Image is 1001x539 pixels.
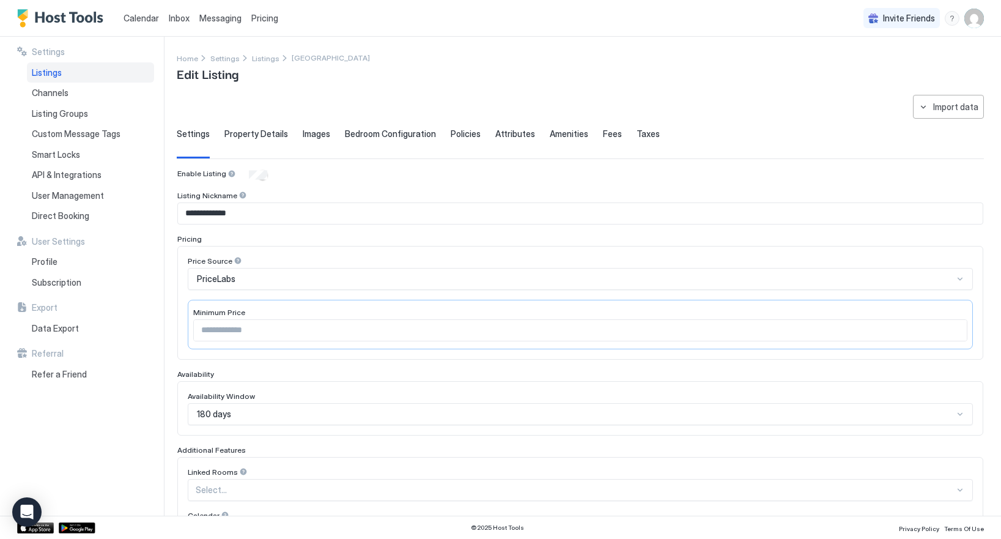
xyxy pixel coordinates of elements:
[177,445,246,455] span: Additional Features
[32,87,68,99] span: Channels
[197,409,231,420] span: 180 days
[224,128,288,139] span: Property Details
[199,13,242,23] span: Messaging
[177,191,237,200] span: Listing Nickname
[32,369,87,380] span: Refer a Friend
[899,521,939,534] a: Privacy Policy
[177,54,198,63] span: Home
[188,511,220,520] span: Calendar
[637,128,660,139] span: Taxes
[188,256,232,266] span: Price Source
[210,51,240,64] a: Settings
[12,497,42,527] div: Open Intercom Messenger
[32,323,79,334] span: Data Export
[944,521,984,534] a: Terms Of Use
[177,64,238,83] span: Edit Listing
[124,13,159,23] span: Calendar
[251,13,278,24] span: Pricing
[913,95,984,119] button: Import data
[197,273,235,284] span: PriceLabs
[32,190,104,201] span: User Management
[32,277,81,288] span: Subscription
[27,318,154,339] a: Data Export
[177,169,226,178] span: Enable Listing
[32,169,102,180] span: API & Integrations
[945,11,959,26] div: menu
[194,320,967,341] input: Input Field
[27,144,154,165] a: Smart Locks
[964,9,984,28] div: User profile
[899,525,939,532] span: Privacy Policy
[292,53,370,62] span: Breadcrumb
[303,128,330,139] span: Images
[59,522,95,533] a: Google Play Store
[188,392,255,401] span: Availability Window
[32,210,89,221] span: Direct Booking
[27,185,154,206] a: User Management
[210,51,240,64] div: Breadcrumb
[550,128,588,139] span: Amenities
[32,108,88,119] span: Listing Groups
[124,12,159,24] a: Calendar
[883,13,935,24] span: Invite Friends
[199,12,242,24] a: Messaging
[27,206,154,226] a: Direct Booking
[27,165,154,185] a: API & Integrations
[32,302,57,313] span: Export
[27,272,154,293] a: Subscription
[27,251,154,272] a: Profile
[32,128,120,139] span: Custom Message Tags
[933,100,978,113] div: Import data
[17,522,54,533] a: App Store
[17,9,109,28] a: Host Tools Logo
[27,124,154,144] a: Custom Message Tags
[177,51,198,64] div: Breadcrumb
[27,103,154,124] a: Listing Groups
[471,524,524,532] span: © 2025 Host Tools
[32,46,65,58] span: Settings
[177,234,202,243] span: Pricing
[27,62,154,83] a: Listings
[210,54,240,63] span: Settings
[944,525,984,532] span: Terms Of Use
[32,236,85,247] span: User Settings
[193,308,245,317] span: Minimum Price
[178,203,983,224] input: Input Field
[32,67,62,78] span: Listings
[451,128,481,139] span: Policies
[603,128,622,139] span: Fees
[177,370,214,379] span: Availability
[177,128,210,139] span: Settings
[252,51,279,64] a: Listings
[27,83,154,103] a: Channels
[169,12,190,24] a: Inbox
[169,13,190,23] span: Inbox
[345,128,436,139] span: Bedroom Configuration
[27,364,154,385] a: Refer a Friend
[177,51,198,64] a: Home
[188,467,238,477] span: Linked Rooms
[32,348,64,359] span: Referral
[252,54,279,63] span: Listings
[32,149,80,160] span: Smart Locks
[495,128,535,139] span: Attributes
[252,51,279,64] div: Breadcrumb
[32,256,57,267] span: Profile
